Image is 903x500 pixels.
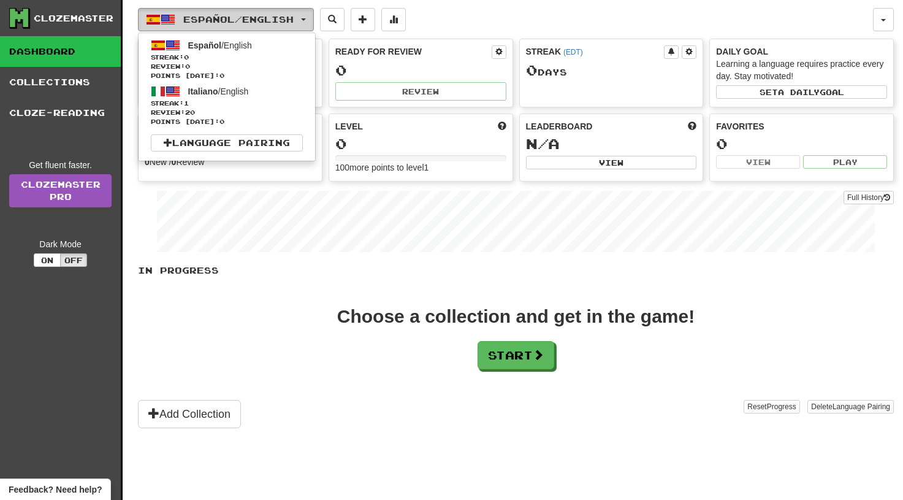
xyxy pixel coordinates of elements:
button: ResetProgress [744,400,799,413]
div: Favorites [716,120,887,133]
span: Italiano [188,87,218,96]
a: Italiano/EnglishStreak:1 Review:20Points [DATE]:0 [139,82,315,128]
span: Progress [767,402,796,411]
button: DeleteLanguage Pairing [807,400,894,413]
button: Full History [844,191,894,204]
span: Points [DATE]: 0 [151,117,303,126]
span: N/A [526,135,560,152]
button: Seta dailygoal [716,85,887,99]
span: Points [DATE]: 0 [151,71,303,80]
div: 0 [335,136,506,152]
a: Español/EnglishStreak:0 Review:0Points [DATE]:0 [139,36,315,82]
div: Dark Mode [9,238,112,250]
span: Level [335,120,363,133]
button: Add sentence to collection [351,8,375,31]
div: Daily Goal [716,45,887,58]
span: Score more points to level up [498,120,506,133]
button: Español/English [138,8,314,31]
span: Español / English [183,14,294,25]
a: Language Pairing [151,134,303,152]
span: Leaderboard [526,120,593,133]
span: / English [188,40,252,50]
div: Learning a language requires practice every day. Stay motivated! [716,58,887,82]
div: 0 [716,136,887,152]
div: Choose a collection and get in the game! [337,307,695,326]
div: New / Review [145,156,316,168]
span: 0 [526,61,538,79]
strong: 0 [145,157,150,167]
a: ClozemasterPro [9,174,112,207]
button: Search sentences [320,8,345,31]
div: 100 more points to level 1 [335,161,506,174]
div: Get fluent faster. [9,159,112,171]
button: View [526,156,697,169]
span: Español [188,40,221,50]
div: Clozemaster [34,12,113,25]
button: Review [335,82,506,101]
div: Streak [526,45,665,58]
button: Add Collection [138,400,241,428]
button: On [34,253,61,267]
span: Review: 20 [151,108,303,117]
button: Start [478,341,554,369]
div: 0 [335,63,506,78]
button: Off [60,253,87,267]
div: Ready for Review [335,45,492,58]
p: In Progress [138,264,894,277]
span: 0 [184,53,189,61]
button: View [716,155,800,169]
span: Open feedback widget [9,483,102,496]
a: (EDT) [563,48,583,56]
span: This week in points, UTC [688,120,696,133]
button: More stats [381,8,406,31]
div: Day s [526,63,697,79]
span: Review: 0 [151,62,303,71]
span: Language Pairing [833,402,890,411]
span: a daily [778,88,820,96]
span: Streak: [151,99,303,108]
span: 1 [184,99,189,107]
span: Streak: [151,53,303,62]
strong: 0 [172,157,177,167]
span: / English [188,87,249,96]
button: Play [803,155,887,169]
